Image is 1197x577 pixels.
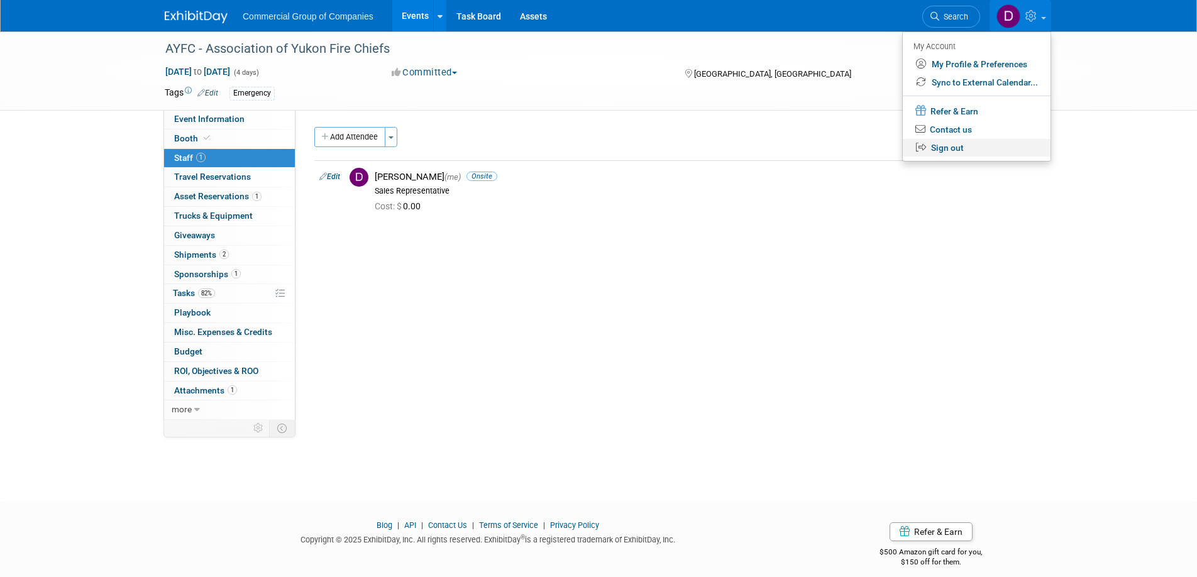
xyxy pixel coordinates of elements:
span: Budget [174,346,202,356]
a: Sign out [903,139,1051,157]
a: Sync to External Calendar... [903,74,1051,92]
div: Sales Representative [375,186,1018,196]
a: Edit [197,89,218,97]
a: Tasks82% [164,284,295,303]
a: Shipments2 [164,246,295,265]
span: Attachments [174,385,237,395]
span: (me) [444,172,461,182]
div: My Account [913,38,1038,53]
span: | [418,520,426,530]
span: 1 [231,269,241,278]
a: more [164,400,295,419]
sup: ® [521,534,525,541]
span: 0.00 [375,201,426,211]
a: Blog [377,520,392,530]
span: 82% [198,288,215,298]
div: AYFC - Association of Yukon Fire Chiefs [161,38,961,60]
span: Event Information [174,114,245,124]
td: Personalize Event Tab Strip [248,420,270,436]
span: to [192,67,204,77]
a: Event Information [164,110,295,129]
a: Staff1 [164,149,295,168]
span: Staff [174,153,206,163]
span: 1 [196,153,206,162]
span: Giveaways [174,230,215,240]
div: Emergency [229,87,275,100]
span: Commercial Group of Companies [243,11,373,21]
span: Booth [174,133,212,143]
div: Copyright © 2025 ExhibitDay, Inc. All rights reserved. ExhibitDay is a registered trademark of Ex... [165,531,811,546]
div: [PERSON_NAME] [375,171,1018,183]
a: Sponsorships1 [164,265,295,284]
a: Attachments1 [164,382,295,400]
a: Misc. Expenses & Credits [164,323,295,342]
td: Toggle Event Tabs [270,420,295,436]
span: Playbook [174,307,211,317]
span: Onsite [466,172,497,181]
span: ROI, Objectives & ROO [174,366,258,376]
span: Trucks & Equipment [174,211,253,221]
span: Sponsorships [174,269,241,279]
span: 1 [252,192,262,201]
div: $150 off for them. [830,557,1033,568]
a: Contact Us [428,520,467,530]
button: Committed [387,66,462,79]
span: Tasks [173,288,215,298]
a: Playbook [164,304,295,322]
a: Refer & Earn [903,101,1051,121]
a: Travel Reservations [164,168,295,187]
a: Edit [319,172,340,181]
a: Booth [164,129,295,148]
span: Cost: $ [375,201,403,211]
a: Budget [164,343,295,361]
span: | [540,520,548,530]
a: ROI, Objectives & ROO [164,362,295,381]
span: Misc. Expenses & Credits [174,327,272,337]
span: [GEOGRAPHIC_DATA], [GEOGRAPHIC_DATA] [694,69,851,79]
span: | [469,520,477,530]
button: Add Attendee [314,127,385,147]
span: Search [939,12,968,21]
i: Booth reservation complete [204,135,210,141]
div: $500 Amazon gift card for you, [830,539,1033,568]
img: Darren Daviduck [996,4,1020,28]
a: Giveaways [164,226,295,245]
span: [DATE] [DATE] [165,66,231,77]
a: Search [922,6,980,28]
td: Tags [165,86,218,101]
span: Travel Reservations [174,172,251,182]
span: more [172,404,192,414]
a: Privacy Policy [550,520,599,530]
span: Asset Reservations [174,191,262,201]
span: 1 [228,385,237,395]
a: Trucks & Equipment [164,207,295,226]
a: API [404,520,416,530]
a: Terms of Service [479,520,538,530]
span: | [394,520,402,530]
span: (4 days) [233,69,259,77]
img: ExhibitDay [165,11,228,23]
a: Contact us [903,121,1051,139]
a: My Profile & Preferences [903,55,1051,74]
a: Asset Reservations1 [164,187,295,206]
span: Shipments [174,250,229,260]
span: 2 [219,250,229,259]
img: D.jpg [350,168,368,187]
a: Refer & Earn [890,522,973,541]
